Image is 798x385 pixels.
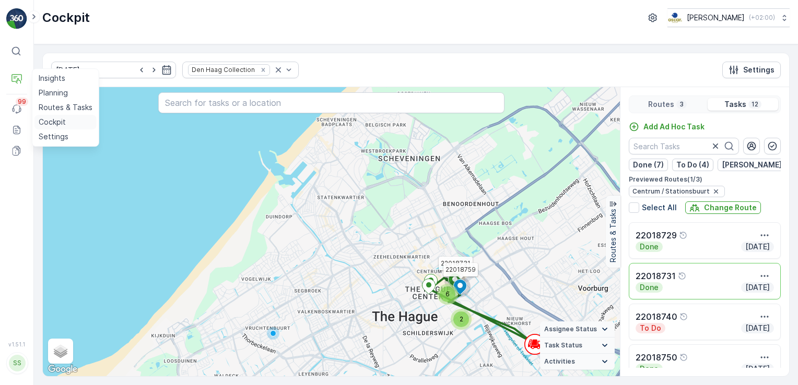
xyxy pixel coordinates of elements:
[648,99,674,110] p: Routes
[45,363,80,376] a: Open this area in Google Maps (opens a new window)
[687,13,745,23] p: [PERSON_NAME]
[750,100,759,109] p: 12
[636,310,677,323] p: 22018740
[6,350,27,377] button: SS
[540,338,615,354] summary: Task Status
[672,159,713,171] button: To Do (4)
[642,202,677,213] p: Select All
[639,282,660,293] p: Done
[667,12,683,23] img: basis-logo_rgb2x.png
[544,325,597,333] span: Assignee Status
[6,99,27,119] a: 99
[722,160,792,170] p: [PERSON_NAME] (1)
[679,312,688,321] div: Help Tooltip Icon
[257,66,269,74] div: Remove Den Haag Collection
[437,284,458,305] div: 6
[667,8,790,27] button: [PERSON_NAME](+02:00)
[460,315,463,323] span: 2
[636,270,676,282] p: 22018731
[51,62,176,78] input: dd/mm/yyyy
[445,290,450,298] span: 6
[643,122,705,132] p: Add Ad Hoc Task
[633,160,664,170] p: Done (7)
[540,321,615,338] summary: Assignee Status
[744,323,771,333] p: [DATE]
[724,99,746,110] p: Tasks
[629,138,739,154] input: Search Tasks
[704,202,757,213] p: Change Route
[544,341,582,350] span: Task Status
[540,354,615,370] summary: Activities
[744,282,771,293] p: [DATE]
[6,8,27,29] img: logo
[18,98,26,106] p: 99
[632,187,710,196] span: Centrum / Stationsbuurt
[639,242,660,252] p: Done
[678,272,686,280] div: Help Tooltip Icon
[451,309,472,330] div: 2
[629,159,668,171] button: Done (7)
[749,14,775,22] p: ( +02:00 )
[722,62,781,78] button: Settings
[676,160,709,170] p: To Do (4)
[42,9,90,26] p: Cockpit
[49,340,72,363] a: Layers
[158,92,504,113] input: Search for tasks or a location
[189,65,256,75] div: Den Haag Collection
[544,357,575,366] span: Activities
[9,355,26,371] div: SS
[639,364,660,374] p: Done
[636,351,677,364] p: 22018750
[744,364,771,374] p: [DATE]
[744,242,771,252] p: [DATE]
[679,231,687,239] div: Help Tooltip Icon
[678,100,685,109] p: 3
[679,353,688,362] div: Help Tooltip Icon
[45,363,80,376] img: Google
[718,159,796,171] button: [PERSON_NAME] (1)
[743,65,774,75] p: Settings
[639,323,662,333] p: To Do
[629,175,781,184] p: Previewed Routes ( 1 / 3 )
[6,341,27,347] span: v 1.51.1
[608,209,618,263] p: Routes & Tasks
[685,201,761,214] button: Change Route
[629,122,705,132] a: Add Ad Hoc Task
[636,229,677,242] p: 22018729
